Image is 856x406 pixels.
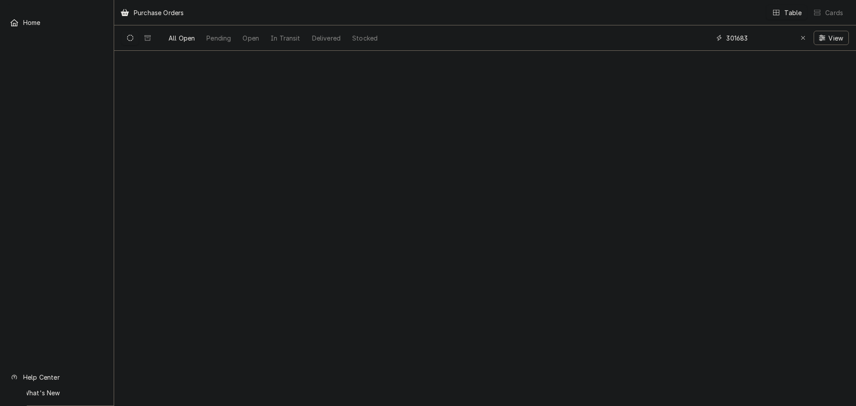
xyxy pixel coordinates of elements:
[23,388,103,398] span: What's New
[206,33,231,43] div: Pending
[23,373,103,382] span: Help Center
[5,385,108,400] a: Go to What's New
[796,31,810,45] button: Erase input
[5,15,108,30] a: Home
[5,370,108,385] a: Go to Help Center
[825,8,843,17] div: Cards
[169,33,195,43] div: All Open
[726,31,793,45] input: Keyword search
[784,8,802,17] div: Table
[352,33,378,43] div: Stocked
[312,33,341,43] div: Delivered
[271,33,300,43] div: In Transit
[827,33,845,43] span: View
[814,31,849,45] button: View
[243,33,259,43] div: Open
[23,18,104,27] span: Home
